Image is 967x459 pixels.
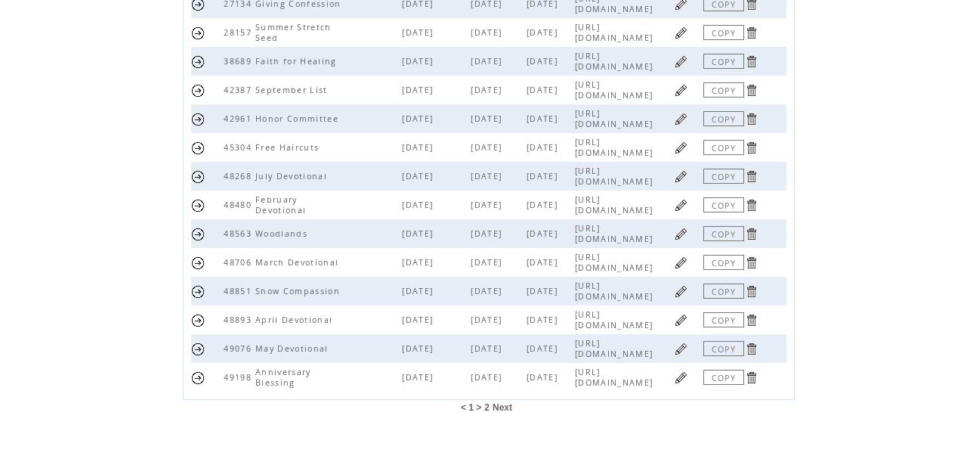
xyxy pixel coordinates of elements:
[527,228,561,239] span: [DATE]
[402,200,437,210] span: [DATE]
[674,198,688,212] a: Click to edit page
[224,257,255,268] span: 48706
[703,197,744,212] a: COPY
[703,140,744,155] a: COPY
[461,402,481,413] span: < 1 >
[471,113,505,124] span: [DATE]
[575,108,657,129] span: [URL][DOMAIN_NAME]
[575,194,657,216] span: [URL][DOMAIN_NAME]
[402,27,437,38] span: [DATE]
[191,371,205,385] a: Send this page URL by SMS
[255,257,342,268] span: March Devotional
[224,372,255,383] span: 49198
[703,284,744,299] a: COPY
[527,85,561,95] span: [DATE]
[744,313,758,327] a: Click to delete page
[402,85,437,95] span: [DATE]
[402,343,437,354] span: [DATE]
[703,54,744,69] a: COPY
[527,343,561,354] span: [DATE]
[744,198,758,212] a: Click to delete page
[191,26,205,40] a: Send this page URL by SMS
[674,54,688,69] a: Click to edit page
[744,83,758,98] a: Click to delete page
[471,56,505,67] span: [DATE]
[471,200,505,210] span: [DATE]
[224,200,255,210] span: 48480
[493,402,512,413] a: Next
[402,113,437,124] span: [DATE]
[224,286,255,296] span: 48851
[703,111,744,126] a: COPY
[255,286,344,296] span: Show Compassion
[255,228,311,239] span: Woodlands
[471,142,505,153] span: [DATE]
[402,286,437,296] span: [DATE]
[224,85,255,95] span: 42387
[703,169,744,184] a: COPY
[471,27,505,38] span: [DATE]
[224,315,255,325] span: 48893
[484,402,490,413] a: 2
[224,343,255,354] span: 49076
[744,256,758,270] a: Click to delete page
[527,315,561,325] span: [DATE]
[674,284,688,299] a: Click to edit page
[191,313,205,327] a: Send this page URL by SMS
[744,227,758,241] a: Click to delete page
[471,343,505,354] span: [DATE]
[744,371,758,385] a: Click to delete page
[471,228,505,239] span: [DATE]
[674,169,688,184] a: Click to edit page
[471,286,505,296] span: [DATE]
[575,309,657,330] span: [URL][DOMAIN_NAME]
[191,342,205,356] a: Send this page URL by SMS
[255,85,332,95] span: September List
[703,82,744,98] a: COPY
[191,54,205,69] a: Send this page URL by SMS
[402,142,437,153] span: [DATE]
[255,22,332,43] span: Summer Stretch Seed
[744,54,758,69] a: Click to delete page
[255,194,310,216] span: February Devotional
[402,372,437,383] span: [DATE]
[402,257,437,268] span: [DATE]
[575,252,657,273] span: [URL][DOMAIN_NAME]
[255,315,336,325] span: April Devotional
[191,83,205,98] a: Send this page URL by SMS
[224,142,255,153] span: 45304
[527,27,561,38] span: [DATE]
[224,56,255,67] span: 38689
[402,315,437,325] span: [DATE]
[191,141,205,155] a: Send this page URL by SMS
[575,137,657,158] span: [URL][DOMAIN_NAME]
[703,255,744,270] a: COPY
[527,257,561,268] span: [DATE]
[674,83,688,98] a: Click to edit page
[224,228,255,239] span: 48563
[703,341,744,356] a: COPY
[575,166,657,187] span: [URL][DOMAIN_NAME]
[575,367,657,388] span: [URL][DOMAIN_NAME]
[191,284,205,299] a: Send this page URL by SMS
[744,342,758,356] a: Click to delete page
[255,56,341,67] span: Faith for Healing
[674,313,688,327] a: Click to edit page
[674,141,688,155] a: Click to edit page
[575,223,657,244] span: [URL][DOMAIN_NAME]
[527,171,561,181] span: [DATE]
[527,200,561,210] span: [DATE]
[255,343,332,354] span: May Devotional
[703,370,744,385] a: COPY
[575,281,657,302] span: [URL][DOMAIN_NAME]
[575,338,657,359] span: [URL][DOMAIN_NAME]
[527,56,561,67] span: [DATE]
[471,171,505,181] span: [DATE]
[674,26,688,40] a: Click to edit page
[703,312,744,327] a: COPY
[674,227,688,241] a: Click to edit page
[575,79,657,101] span: [URL][DOMAIN_NAME]
[402,171,437,181] span: [DATE]
[744,26,758,40] a: Click to delete page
